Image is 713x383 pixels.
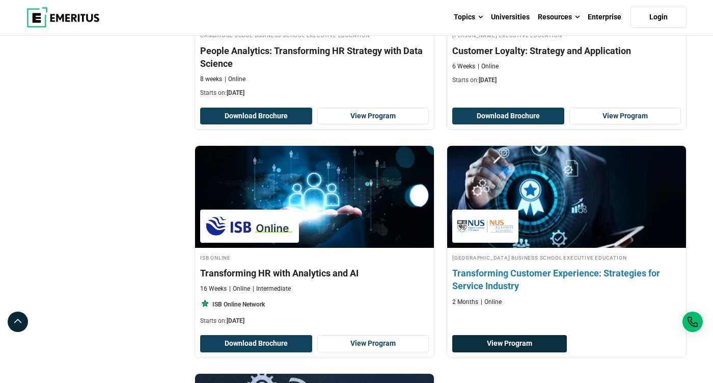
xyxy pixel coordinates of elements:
p: ISB Online Network [212,300,265,309]
p: 16 Weeks [200,285,227,293]
img: National University of Singapore Business School Executive Education [457,215,513,238]
p: Online [481,298,502,307]
h4: Customer Loyalty: Strategy and Application [452,44,681,57]
p: Intermediate [253,285,291,293]
h4: Transforming Customer Experience: Strategies for Service Industry [452,267,681,292]
a: View Program [317,108,429,125]
p: Online [225,75,245,84]
img: ISB Online [205,215,294,238]
p: Online [478,62,499,71]
span: [DATE] [479,76,497,84]
h4: People Analytics: Transforming HR Strategy with Data Science [200,44,429,70]
p: 8 weeks [200,75,222,84]
a: Leadership Course by ISB Online - September 30, 2025 ISB Online ISB Online Transforming HR with A... [195,146,434,330]
a: Login [630,7,687,28]
p: Starts on: [200,89,429,97]
a: View Program [569,108,681,125]
img: Transforming Customer Experience: Strategies for Service Industry | Online Leadership Course [435,141,698,253]
a: View Program [452,335,567,352]
p: Starts on: [200,317,429,325]
button: Download Brochure [452,108,564,125]
p: Starts on: [452,76,681,85]
h4: Transforming HR with Analytics and AI [200,267,429,279]
p: 6 Weeks [452,62,475,71]
a: View Program [317,335,429,352]
button: Download Brochure [200,335,312,352]
p: 2 Months [452,298,478,307]
h4: [GEOGRAPHIC_DATA] Business School Executive Education [452,253,681,262]
h4: ISB Online [200,253,429,262]
span: [DATE] [227,317,244,324]
p: Online [229,285,250,293]
a: Leadership Course by National University of Singapore Business School Executive Education - Natio... [447,146,686,311]
img: Transforming HR with Analytics and AI | Online Leadership Course [195,146,434,248]
span: [DATE] [227,89,244,96]
button: Download Brochure [200,108,312,125]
